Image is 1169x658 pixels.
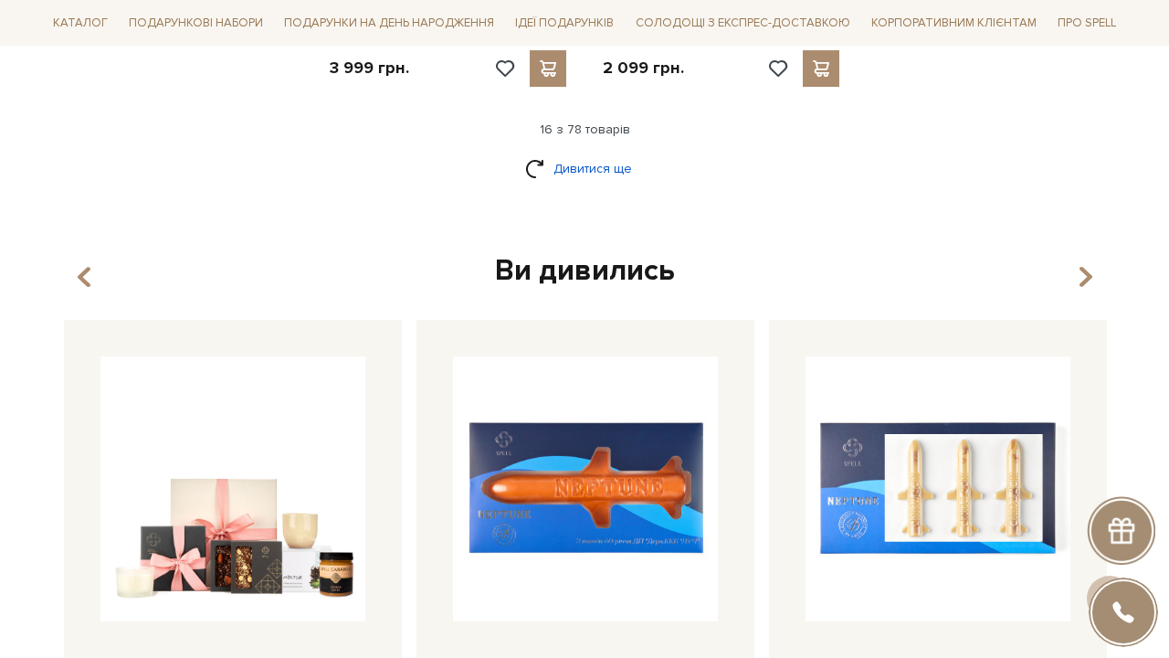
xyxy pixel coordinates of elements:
[121,9,270,37] span: Подарункові набори
[864,7,1044,38] a: Корпоративним клієнтам
[525,153,644,185] a: Дивитися ще
[330,58,409,79] p: 3 999 грн.
[603,58,684,79] p: 2 099 грн.
[628,7,858,38] a: Солодощі з експрес-доставкою
[46,9,115,37] span: Каталог
[38,122,1131,138] div: 16 з 78 товарів
[1050,9,1123,37] span: Про Spell
[508,9,621,37] span: Ідеї подарунків
[57,252,1112,291] div: Ви дивились
[277,9,501,37] span: Подарунки на День народження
